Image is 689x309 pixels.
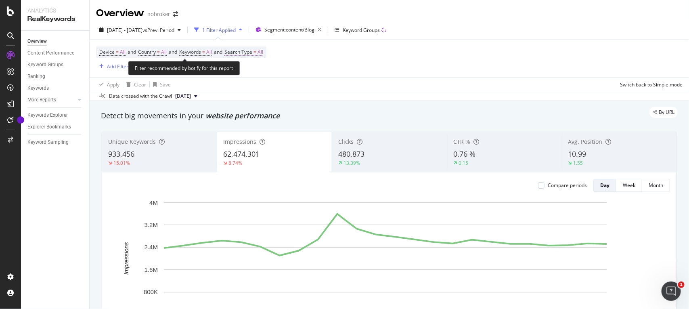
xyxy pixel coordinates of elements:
[108,149,134,159] span: 933,456
[678,282,685,288] span: 1
[96,78,119,91] button: Apply
[160,81,171,88] div: Save
[27,84,84,92] a: Keywords
[191,23,245,36] button: 1 Filter Applied
[27,123,71,131] div: Explorer Bookmarks
[96,6,144,20] div: Overview
[27,72,84,81] a: Ranking
[144,288,158,295] text: 800K
[99,48,115,55] span: Device
[161,46,167,58] span: All
[568,138,603,145] span: Avg. Position
[600,182,609,189] div: Day
[623,182,635,189] div: Week
[338,138,354,145] span: Clicks
[179,48,201,55] span: Keywords
[107,81,119,88] div: Apply
[616,179,642,192] button: Week
[568,149,586,159] span: 10.99
[27,111,68,120] div: Keywords Explorer
[649,107,678,118] div: legacy label
[206,46,212,58] span: All
[27,6,83,15] div: Analytics
[253,48,256,55] span: =
[145,266,158,273] text: 1.6M
[574,160,583,166] div: 1.55
[659,110,674,115] span: By URL
[454,149,476,159] span: 0.76 %
[642,179,670,192] button: Month
[113,160,130,166] div: 15.01%
[169,48,177,55] span: and
[593,179,616,192] button: Day
[172,91,201,101] button: [DATE]
[343,160,360,166] div: 13.39%
[27,138,84,147] a: Keyword Sampling
[120,46,126,58] span: All
[202,27,236,34] div: 1 Filter Applied
[123,242,130,275] text: Impressions
[202,48,205,55] span: =
[134,81,146,88] div: Clear
[459,160,469,166] div: 0.15
[223,149,260,159] span: 62,474,301
[142,27,174,34] span: vs Prev. Period
[343,27,380,34] div: Keyword Groups
[27,15,83,24] div: RealKeywords
[223,138,256,145] span: Impressions
[617,78,683,91] button: Switch back to Simple mode
[27,49,84,57] a: Content Performance
[96,23,184,36] button: [DATE] - [DATE]vsPrev. Period
[27,84,49,92] div: Keywords
[27,111,84,120] a: Keywords Explorer
[454,138,471,145] span: CTR %
[145,244,158,251] text: 2.4M
[27,72,45,81] div: Ranking
[96,61,128,71] button: Add Filter
[107,63,128,70] div: Add Filter
[27,61,84,69] a: Keyword Groups
[17,116,24,124] div: Tooltip anchor
[331,23,390,36] button: Keyword Groups
[147,10,170,18] div: nobroker
[173,11,178,17] div: arrow-right-arrow-left
[128,48,136,55] span: and
[175,92,191,100] span: 2025 Aug. 4th
[27,61,63,69] div: Keyword Groups
[224,48,252,55] span: Search Type
[264,26,314,33] span: Segment: content/Blog
[649,182,663,189] div: Month
[27,96,56,104] div: More Reports
[128,61,240,75] div: Filter recommended by botify for this report
[252,23,325,36] button: Segment:content/Blog
[108,138,156,145] span: Unique Keywords
[150,78,171,91] button: Save
[27,96,75,104] a: More Reports
[27,123,84,131] a: Explorer Bookmarks
[662,282,681,301] iframe: Intercom live chat
[138,48,156,55] span: Country
[123,78,146,91] button: Clear
[620,81,683,88] div: Switch back to Simple mode
[338,149,364,159] span: 480,873
[107,27,142,34] span: [DATE] - [DATE]
[157,48,160,55] span: =
[27,37,84,46] a: Overview
[145,221,158,228] text: 3.2M
[116,48,119,55] span: =
[149,199,158,206] text: 4M
[27,49,74,57] div: Content Performance
[27,138,69,147] div: Keyword Sampling
[258,46,263,58] span: All
[548,182,587,189] div: Compare periods
[27,37,47,46] div: Overview
[214,48,222,55] span: and
[109,92,172,100] div: Data crossed with the Crawl
[228,160,242,166] div: 8.74%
